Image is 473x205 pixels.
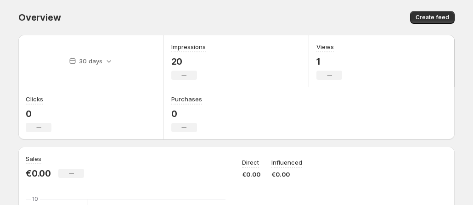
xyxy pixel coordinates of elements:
p: 30 days [79,56,102,66]
p: 0 [26,108,51,119]
p: €0.00 [26,168,51,179]
text: 10 [32,195,38,202]
h3: Purchases [171,94,202,104]
h3: Views [316,42,334,51]
h3: Impressions [171,42,206,51]
h3: Clicks [26,94,43,104]
p: €0.00 [242,170,260,179]
span: Overview [18,12,61,23]
p: 0 [171,108,202,119]
p: €0.00 [271,170,302,179]
p: Direct [242,158,259,167]
p: Influenced [271,158,302,167]
h3: Sales [26,154,41,163]
p: 20 [171,56,206,67]
span: Create feed [416,14,449,21]
p: 1 [316,56,342,67]
button: Create feed [410,11,455,24]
